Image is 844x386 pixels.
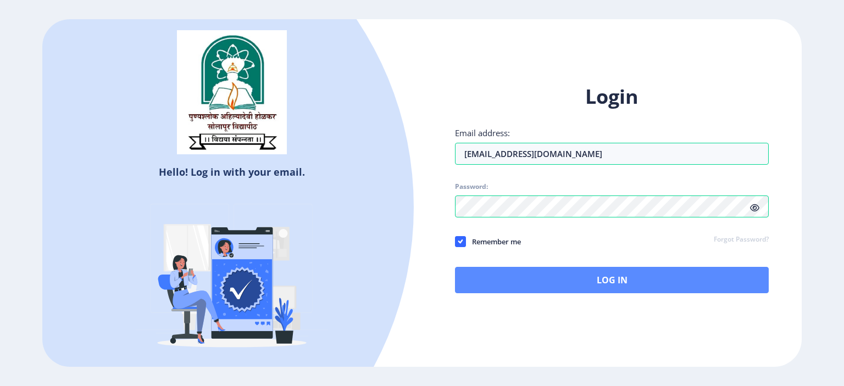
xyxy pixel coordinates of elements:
[714,235,769,245] a: Forgot Password?
[466,235,521,248] span: Remember me
[455,182,488,191] label: Password:
[455,83,769,110] h1: Login
[455,267,769,293] button: Log In
[177,30,287,154] img: sulogo.png
[455,127,510,138] label: Email address:
[136,183,328,375] img: Verified-rafiki.svg
[455,143,769,165] input: Email address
